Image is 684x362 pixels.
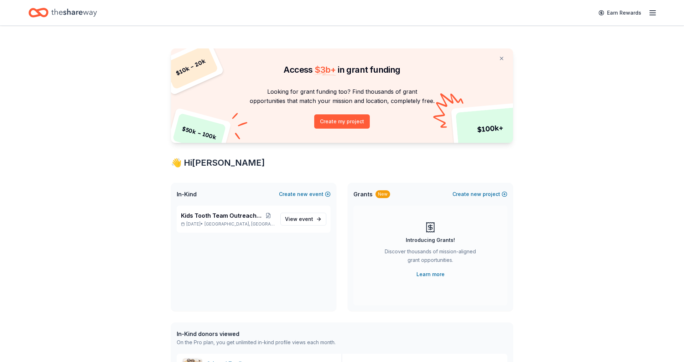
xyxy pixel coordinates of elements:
[382,247,479,267] div: Discover thousands of mission-aligned grant opportunities.
[471,190,481,198] span: new
[284,64,400,75] span: Access in grant funding
[594,6,646,19] a: Earn Rewards
[416,270,445,279] a: Learn more
[204,221,275,227] span: [GEOGRAPHIC_DATA], [GEOGRAPHIC_DATA]
[353,190,373,198] span: Grants
[279,190,331,198] button: Createnewevent
[315,64,336,75] span: $ 3b +
[163,44,219,90] div: $ 10k – 20k
[181,211,262,220] span: Kids Tooth Team Outreach Gala
[406,236,455,244] div: Introducing Grants!
[177,330,336,338] div: In-Kind donors viewed
[299,216,313,222] span: event
[452,190,507,198] button: Createnewproject
[280,213,326,226] a: View event
[297,190,308,198] span: new
[28,4,97,21] a: Home
[177,338,336,347] div: On the Pro plan, you get unlimited in-kind profile views each month.
[177,190,197,198] span: In-Kind
[181,221,275,227] p: [DATE] •
[285,215,313,223] span: View
[375,190,390,198] div: New
[180,87,504,106] p: Looking for grant funding too? Find thousands of grant opportunities that match your mission and ...
[314,114,370,129] button: Create my project
[171,157,513,169] div: 👋 Hi [PERSON_NAME]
